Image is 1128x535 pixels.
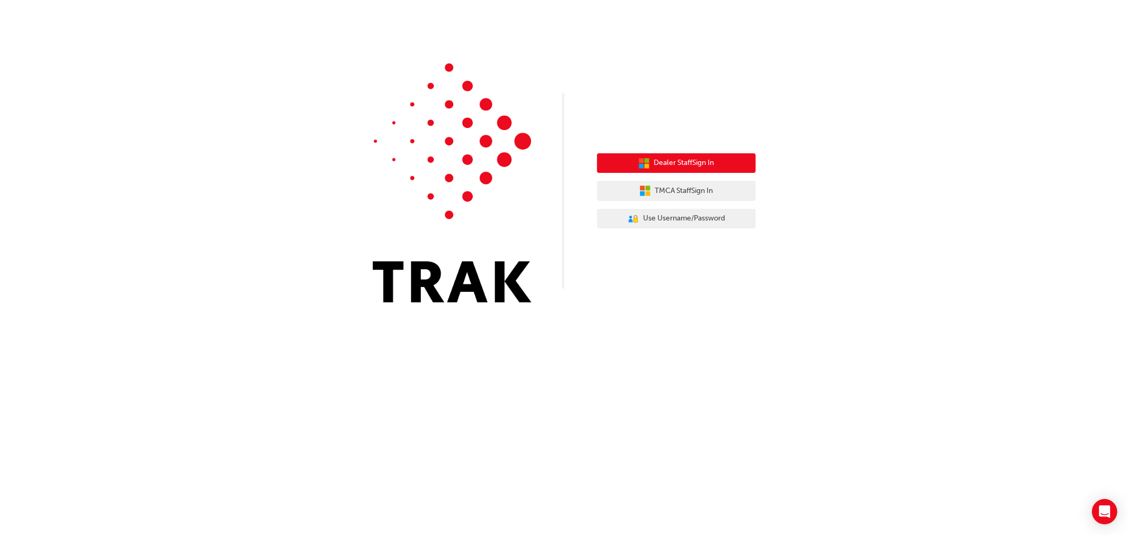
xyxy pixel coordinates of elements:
[654,157,714,169] span: Dealer Staff Sign In
[1092,499,1117,524] div: Open Intercom Messenger
[597,181,756,201] button: TMCA StaffSign In
[597,153,756,173] button: Dealer StaffSign In
[643,213,725,225] span: Use Username/Password
[655,185,713,197] span: TMCA Staff Sign In
[373,63,531,302] img: Trak
[597,209,756,229] button: Use Username/Password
